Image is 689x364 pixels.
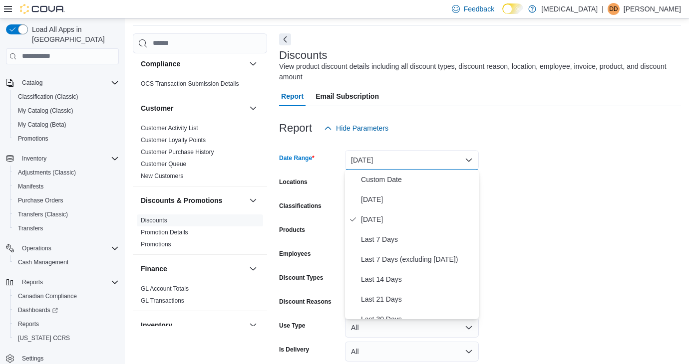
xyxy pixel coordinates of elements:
[279,49,328,61] h3: Discounts
[141,59,245,69] button: Compliance
[14,208,72,220] a: Transfers (Classic)
[18,258,68,266] span: Cash Management
[2,241,123,255] button: Operations
[14,91,119,103] span: Classification (Classic)
[281,86,304,106] span: Report
[14,256,72,268] a: Cash Management
[361,174,475,185] span: Custom Date
[345,342,479,362] button: All
[10,207,123,221] button: Transfers (Classic)
[279,322,305,330] label: Use Type
[14,133,52,145] a: Promotions
[18,210,68,218] span: Transfers (Classic)
[10,118,123,132] button: My Catalog (Beta)
[18,153,119,165] span: Inventory
[18,292,77,300] span: Canadian Compliance
[361,273,475,285] span: Last 14 Days
[141,148,214,156] span: Customer Purchase History
[141,297,184,304] a: GL Transactions
[141,297,184,305] span: GL Transactions
[22,79,42,87] span: Catalog
[624,3,681,15] p: [PERSON_NAME]
[14,181,119,192] span: Manifests
[22,244,51,252] span: Operations
[316,86,379,106] span: Email Subscription
[14,133,119,145] span: Promotions
[141,136,206,144] span: Customer Loyalty Points
[361,313,475,325] span: Last 30 Days
[10,303,123,317] a: Dashboards
[18,276,47,288] button: Reports
[14,304,119,316] span: Dashboards
[279,274,323,282] label: Discount Types
[361,293,475,305] span: Last 21 Days
[18,242,119,254] span: Operations
[141,125,198,132] a: Customer Activity List
[20,4,65,14] img: Cova
[141,137,206,144] a: Customer Loyalty Points
[279,122,312,134] h3: Report
[141,160,186,168] span: Customer Queue
[247,194,259,206] button: Discounts & Promotions
[18,153,50,165] button: Inventory
[464,4,494,14] span: Feedback
[133,283,267,311] div: Finance
[22,355,43,363] span: Settings
[18,224,43,232] span: Transfers
[141,228,188,236] span: Promotion Details
[18,169,76,177] span: Adjustments (Classic)
[10,331,123,345] button: [US_STATE] CCRS
[361,233,475,245] span: Last 7 Days
[141,264,167,274] h3: Finance
[14,290,119,302] span: Canadian Compliance
[14,194,67,206] a: Purchase Orders
[141,241,171,248] a: Promotions
[279,154,315,162] label: Date Range
[18,93,78,101] span: Classification (Classic)
[141,217,167,224] a: Discounts
[279,226,305,234] label: Products
[609,3,618,15] span: Dd
[18,121,66,129] span: My Catalog (Beta)
[28,24,119,44] span: Load All Apps in [GEOGRAPHIC_DATA]
[10,104,123,118] button: My Catalog (Classic)
[14,208,119,220] span: Transfers (Classic)
[18,334,70,342] span: [US_STATE] CCRS
[14,167,80,179] a: Adjustments (Classic)
[279,250,311,258] label: Employees
[141,124,198,132] span: Customer Activity List
[2,275,123,289] button: Reports
[14,318,119,330] span: Reports
[2,152,123,166] button: Inventory
[10,180,123,193] button: Manifests
[279,298,332,306] label: Discount Reasons
[14,222,119,234] span: Transfers
[279,346,309,354] label: Is Delivery
[141,195,245,205] button: Discounts & Promotions
[279,202,322,210] label: Classifications
[361,253,475,265] span: Last 7 Days (excluding [DATE])
[14,318,43,330] a: Reports
[10,317,123,331] button: Reports
[502,3,523,14] input: Dark Mode
[141,285,189,293] span: GL Account Totals
[336,123,388,133] span: Hide Parameters
[18,306,58,314] span: Dashboards
[345,318,479,338] button: All
[141,320,245,330] button: Inventory
[10,221,123,235] button: Transfers
[10,166,123,180] button: Adjustments (Classic)
[133,214,267,254] div: Discounts & Promotions
[10,289,123,303] button: Canadian Compliance
[345,170,479,319] div: Select listbox
[133,78,267,94] div: Compliance
[141,80,239,88] span: OCS Transaction Submission Details
[320,118,392,138] button: Hide Parameters
[14,332,74,344] a: [US_STATE] CCRS
[279,178,308,186] label: Locations
[10,193,123,207] button: Purchase Orders
[133,122,267,186] div: Customer
[279,33,291,45] button: Next
[14,194,119,206] span: Purchase Orders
